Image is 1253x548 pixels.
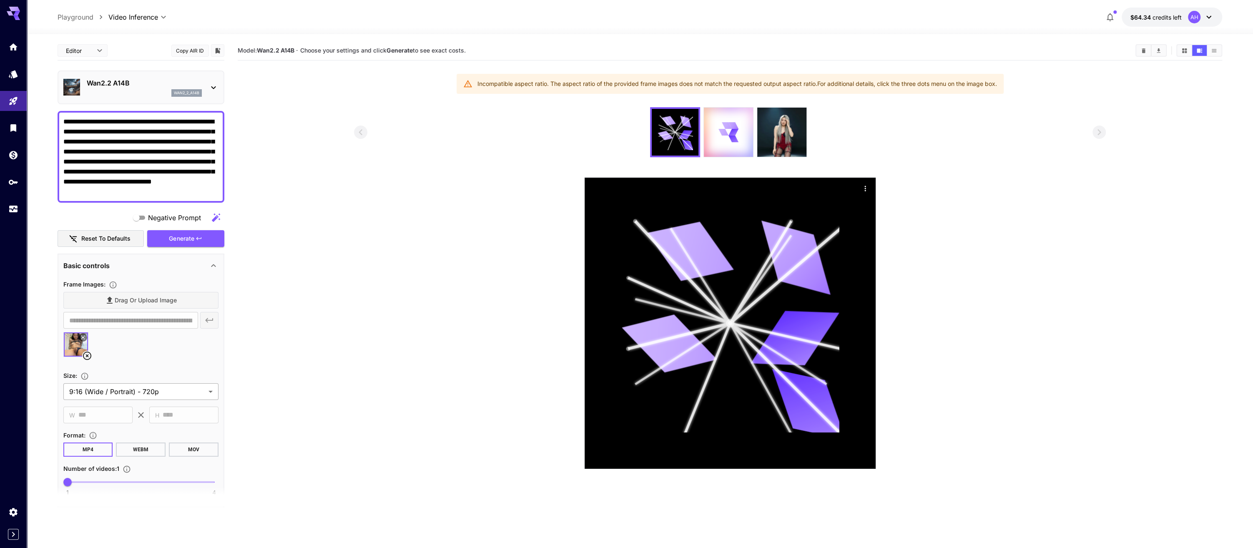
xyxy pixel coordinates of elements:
b: Wan2.2 A14B [257,47,294,54]
span: 9:16 (Wide / Portrait) - 720p [69,387,205,397]
div: Basic controls [63,256,218,276]
img: pswjcAAAAAElFTkSuQmCC [757,108,806,157]
button: Generate [147,230,224,247]
button: Clear All [1136,45,1151,56]
div: Usage [8,204,18,214]
span: credits left [1152,14,1181,21]
button: $64.34274AH [1122,8,1222,27]
span: W [69,410,75,420]
button: Show media in grid view [1177,45,1192,56]
div: API Keys [8,177,18,187]
button: WEBM [116,442,166,457]
span: Number of videos : 1 [63,465,119,472]
span: Generate [169,234,194,244]
button: Specify how many videos to generate in a single request. Each video generation will be charged se... [119,465,134,473]
a: Playground [58,12,93,22]
span: Video Inference [108,12,158,22]
button: Add to library [214,45,221,55]
button: Adjust the dimensions of the generated image by specifying its width and height in pixels, or sel... [77,372,92,380]
div: Wallet [8,150,18,160]
div: Models [8,69,18,79]
button: MP4 [63,442,113,457]
nav: breadcrumb [58,12,108,22]
button: Reset to defaults [58,230,144,247]
span: Format : [63,432,85,439]
button: Upload frame images. [105,281,121,289]
div: Wan2.2 A14Bwan2_2_a14b [63,75,218,100]
div: $64.34274 [1130,13,1181,22]
span: Model: [238,47,294,54]
p: Basic controls [63,261,110,271]
span: Negative Prompt [148,213,201,223]
div: Playground [8,96,18,106]
span: Frame Images : [63,281,105,288]
span: H [155,410,159,420]
div: Show media in grid viewShow media in video viewShow media in list view [1176,44,1222,57]
button: Copy AIR ID [171,45,209,57]
span: Size : [63,372,77,379]
button: Show media in video view [1192,45,1207,56]
button: Expand sidebar [8,529,19,540]
button: Download All [1151,45,1166,56]
div: Incompatible aspect ratio. The aspect ratio of the provided frame images does not match the reque... [477,76,997,91]
div: Settings [8,507,18,517]
span: Editor [66,46,92,55]
button: MOV [169,442,218,457]
div: Actions [859,182,871,194]
b: Generate [387,47,413,54]
span: $64.34 [1130,14,1152,21]
button: Show media in list view [1207,45,1221,56]
div: Home [8,42,18,52]
p: wan2_2_a14b [174,90,199,96]
div: Library [8,123,18,133]
span: Choose your settings and click to see exact costs. [300,47,466,54]
p: · [296,45,298,55]
div: AH [1188,11,1200,23]
div: Clear AllDownload All [1135,44,1167,57]
button: Choose the file format for the output video. [85,431,100,440]
p: Wan2.2 A14B [87,78,202,88]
